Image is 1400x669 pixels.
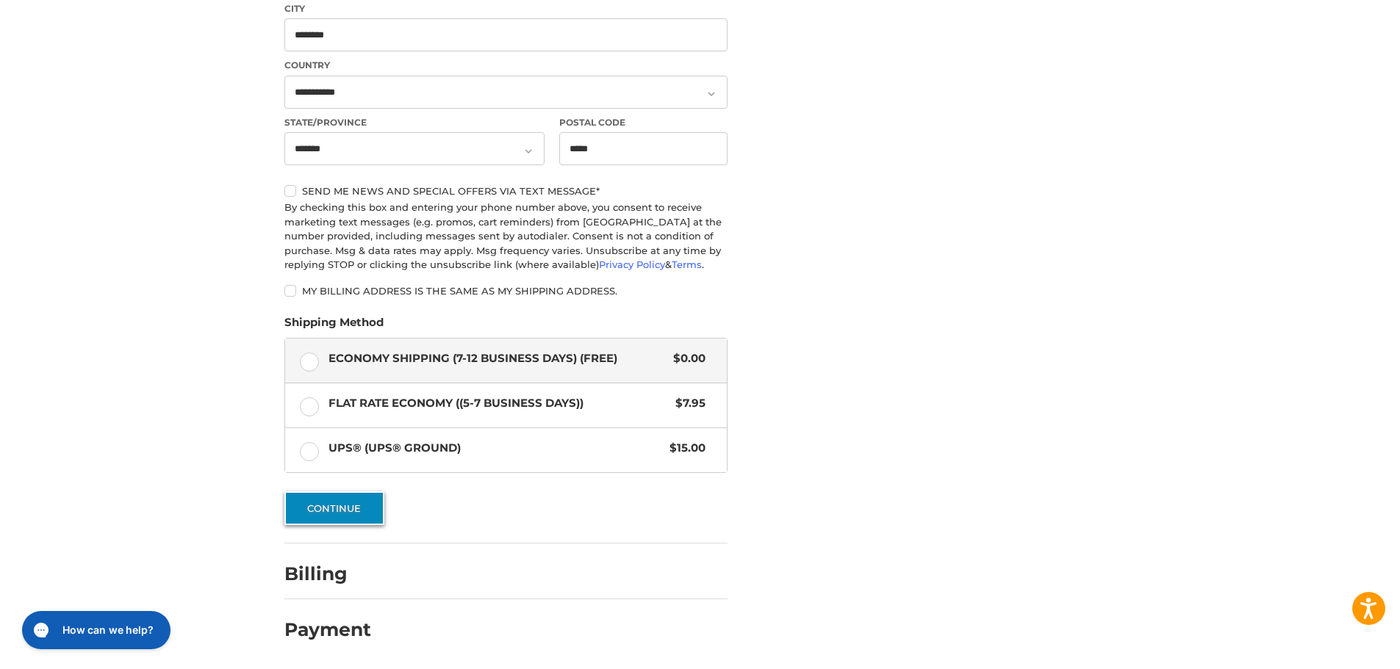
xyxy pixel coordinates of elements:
span: UPS® (UPS® Ground) [329,440,663,457]
label: My billing address is the same as my shipping address. [284,285,728,297]
label: Country [284,59,728,72]
label: Send me news and special offers via text message* [284,185,728,197]
span: $15.00 [662,440,706,457]
div: By checking this box and entering your phone number above, you consent to receive marketing text ... [284,200,728,272]
a: Terms [672,258,702,270]
label: State/Province [284,116,545,129]
button: Continue [284,491,384,525]
label: City [284,2,728,15]
iframe: Gorgias live chat messenger [15,606,175,654]
span: $7.95 [668,395,706,412]
span: $0.00 [666,350,706,367]
iframe: Google Customer Reviews [1279,629,1400,669]
span: Flat Rate Economy ((5-7 Business Days)) [329,395,669,412]
span: Economy Shipping (7-12 Business Days) (Free) [329,350,667,367]
h2: Payment [284,618,371,641]
legend: Shipping Method [284,314,384,338]
label: Postal Code [559,116,728,129]
a: Privacy Policy [599,258,665,270]
h2: Billing [284,563,370,585]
